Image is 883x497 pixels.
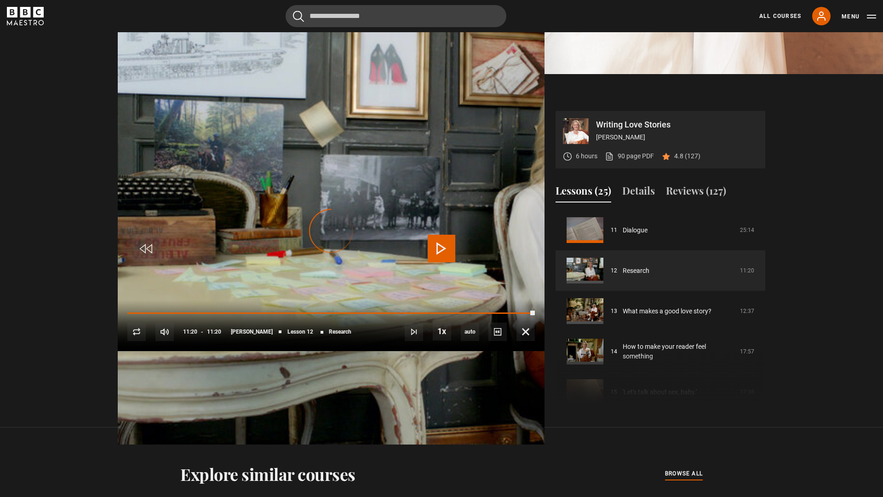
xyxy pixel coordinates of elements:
span: Research [329,329,351,335]
div: Current quality: 360p [461,323,479,341]
p: 4.8 (127) [674,151,700,161]
button: Mute [155,323,174,341]
a: How to make your reader feel something [623,342,734,361]
button: Details [622,183,655,202]
button: Submit the search query [293,11,304,22]
h2: Explore similar courses [180,464,355,484]
a: Research [623,266,649,276]
a: What makes a good love story? [623,306,711,316]
span: 11:20 [207,324,221,340]
span: auto [461,323,479,341]
span: 11:20 [183,324,197,340]
p: [PERSON_NAME] [596,133,758,142]
input: Search [286,5,506,27]
p: 6 hours [576,151,597,161]
button: Reviews (127) [666,183,726,202]
a: 90 page PDF [605,151,654,161]
button: Next Lesson [405,323,423,341]
span: - [201,329,203,335]
button: Fullscreen [516,323,535,341]
button: Replay [127,323,146,341]
div: Progress Bar [127,312,535,314]
span: Lesson 12 [287,329,313,335]
p: Writing Love Stories [596,121,758,129]
span: [PERSON_NAME] [231,329,273,335]
button: Playback Rate [433,322,451,341]
a: Dialogue [623,225,648,235]
button: Captions [488,323,507,341]
svg: BBC Maestro [7,7,44,25]
span: browse all [665,469,703,478]
a: All Courses [759,12,801,20]
a: browse all [665,469,703,479]
button: Toggle navigation [842,12,876,21]
button: Lessons (25) [556,183,611,202]
video-js: Video Player [118,111,545,351]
